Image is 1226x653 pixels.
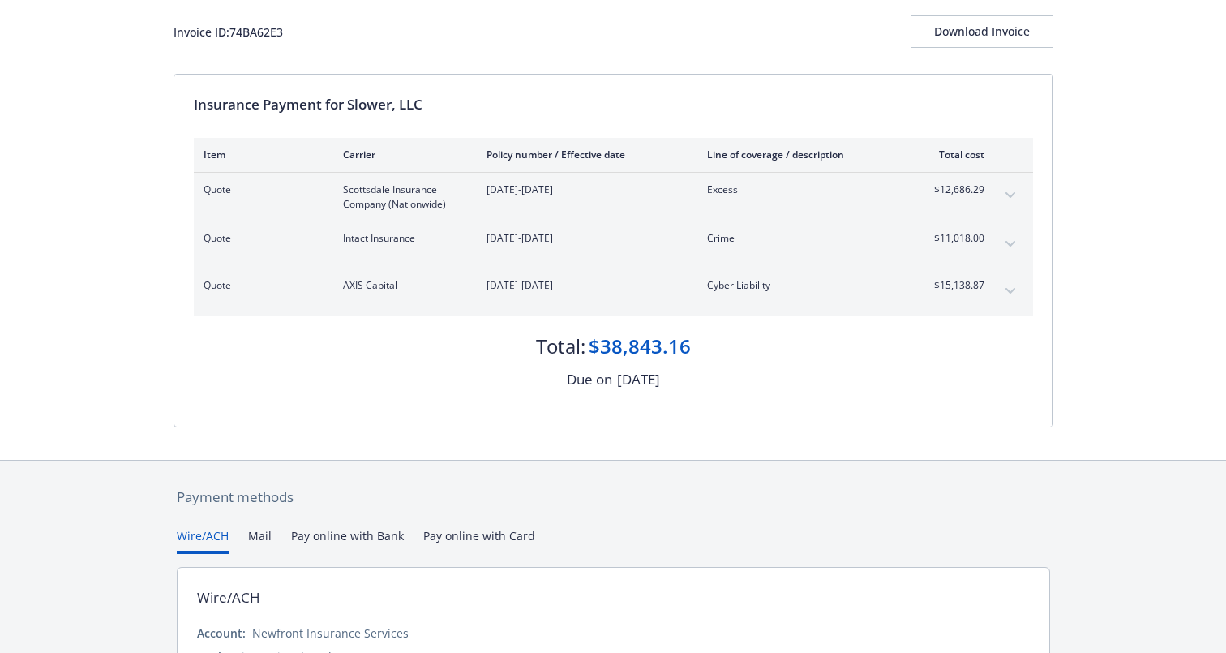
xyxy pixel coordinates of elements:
div: QuoteAXIS Capital[DATE]-[DATE]Cyber Liability$15,138.87expand content [194,269,1033,316]
span: Quote [204,278,317,293]
span: Quote [204,183,317,197]
span: AXIS Capital [343,278,461,293]
div: $38,843.16 [589,333,691,360]
div: Policy number / Effective date [487,148,681,161]
button: expand content [997,278,1023,304]
div: Payment methods [177,487,1050,508]
button: Mail [248,527,272,554]
button: Wire/ACH [177,527,229,554]
div: Insurance Payment for Slower, LLC [194,94,1033,115]
div: QuoteIntact Insurance[DATE]-[DATE]Crime$11,018.00expand content [194,221,1033,269]
span: Cyber Liability [707,278,898,293]
span: $11,018.00 [924,231,984,246]
span: [DATE]-[DATE] [487,278,681,293]
span: Crime [707,231,898,246]
div: Line of coverage / description [707,148,898,161]
span: Excess [707,183,898,197]
div: [DATE] [617,369,660,390]
div: QuoteScottsdale Insurance Company (Nationwide)[DATE]-[DATE]Excess$12,686.29expand content [194,173,1033,221]
div: Download Invoice [911,16,1053,47]
div: Account: [197,625,246,642]
div: Total: [536,333,585,360]
span: Scottsdale Insurance Company (Nationwide) [343,183,461,212]
span: $12,686.29 [924,183,984,197]
span: Intact Insurance [343,231,461,246]
button: Pay online with Bank [291,527,404,554]
div: Due on [567,369,612,390]
span: [DATE]-[DATE] [487,183,681,197]
span: [DATE]-[DATE] [487,231,681,246]
button: expand content [997,183,1023,208]
div: Item [204,148,317,161]
button: expand content [997,231,1023,257]
div: Invoice ID: 74BA62E3 [174,24,283,41]
span: $15,138.87 [924,278,984,293]
div: Carrier [343,148,461,161]
div: Total cost [924,148,984,161]
button: Download Invoice [911,15,1053,48]
div: Wire/ACH [197,587,260,608]
span: Quote [204,231,317,246]
button: Pay online with Card [423,527,535,554]
div: Newfront Insurance Services [252,625,409,642]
